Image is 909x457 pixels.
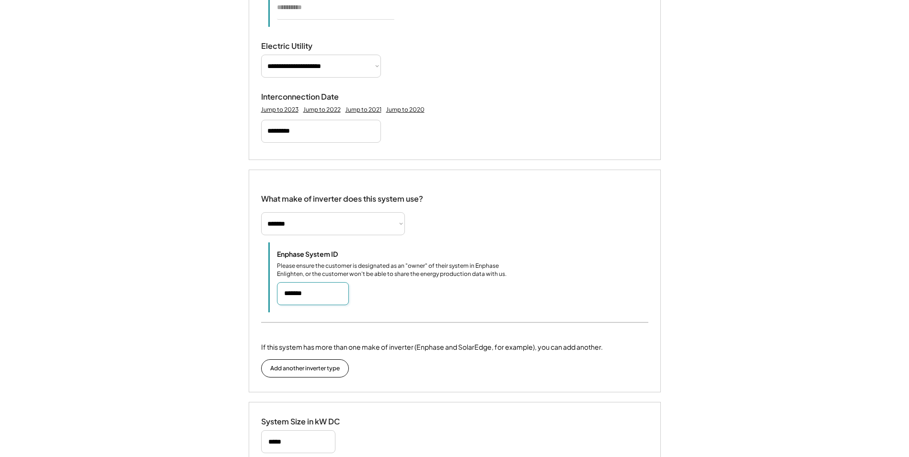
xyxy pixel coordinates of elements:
div: What make of inverter does this system use? [261,184,423,206]
div: System Size in kW DC [261,417,357,427]
div: Jump to 2020 [386,106,425,114]
div: Enphase System ID [277,250,373,258]
div: Please ensure the customer is designated as an "owner" of their system in Enphase Enlighten, or t... [277,262,517,278]
div: Jump to 2021 [345,106,381,114]
div: Jump to 2022 [303,106,341,114]
div: Electric Utility [261,41,357,51]
div: Jump to 2023 [261,106,299,114]
div: If this system has more than one make of inverter (Enphase and SolarEdge, for example), you can a... [261,342,603,352]
button: Add another inverter type [261,359,349,377]
div: Interconnection Date [261,92,357,102]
